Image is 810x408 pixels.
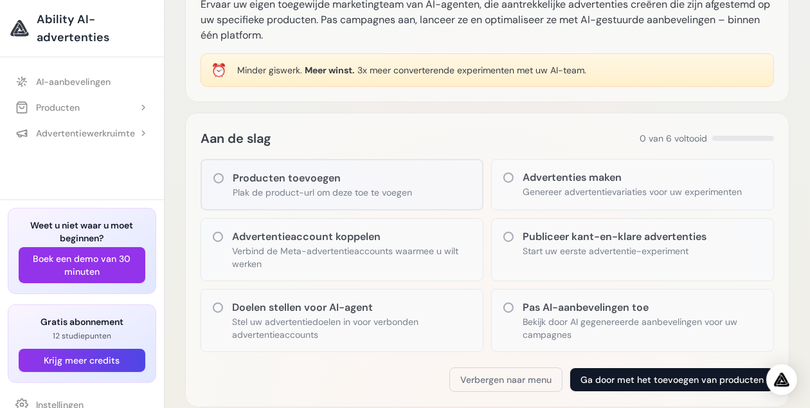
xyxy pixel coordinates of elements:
font: 0 van 6 voltooid [640,133,707,144]
font: Weet u niet waar u moet beginnen? [31,219,134,244]
font: Producten toevoegen [233,171,341,185]
font: Gratis abonnement [40,316,123,328]
font: Producten [36,102,80,113]
font: Stel uw advertentiedoelen in voor verbonden advertentieaccounts [232,316,419,340]
font: 12 studiepunten [53,331,111,341]
div: Open Intercom Messenger [766,364,797,395]
font: Boek een demo van 30 minuten [33,253,131,277]
font: 3x meer converterende experimenten met uw AI-team. [357,64,586,76]
font: Meer winst. [305,64,355,76]
font: Publiceer kant-en-klare advertenties [523,230,706,243]
font: Ability AI-advertenties [37,12,109,45]
font: Verbind de Meta-advertentieaccounts waarmee u wilt werken [232,245,458,270]
button: Producten [8,96,156,119]
font: Ga door met het toevoegen van producten [580,374,764,385]
font: Minder giswerk. [237,64,302,76]
a: AI-aanbevelingen [8,70,156,93]
font: Advertenties maken [523,171,622,184]
font: AI-aanbevelingen [36,76,111,88]
font: Krijg meer credits [44,355,120,366]
font: Advertentieaccount koppelen [232,230,381,243]
font: Plak de product-url om deze toe te voegen [233,187,412,198]
button: Krijg meer credits [19,349,145,372]
button: Advertentiewerkruimte [8,122,156,145]
font: Doelen stellen voor AI-agent [232,301,373,314]
font: Bekijk door AI gegenereerde aanbevelingen voor uw campagnes [523,316,737,340]
font: Aan de slag [201,130,271,147]
font: Advertentiewerkruimte [36,127,135,139]
font: Verbergen naar menu [460,374,552,385]
font: Genereer advertentievariaties voor uw experimenten [523,186,742,198]
button: Boek een demo van 30 minuten [19,247,145,283]
button: Ga door met het toevoegen van producten [570,368,774,391]
button: Verbergen naar menu [449,367,562,392]
a: Ability AI-advertenties [10,10,154,46]
font: Pas AI-aanbevelingen toe [523,301,649,314]
font: Start uw eerste advertentie-experiment [523,245,688,257]
font: ⏰ [211,62,227,79]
